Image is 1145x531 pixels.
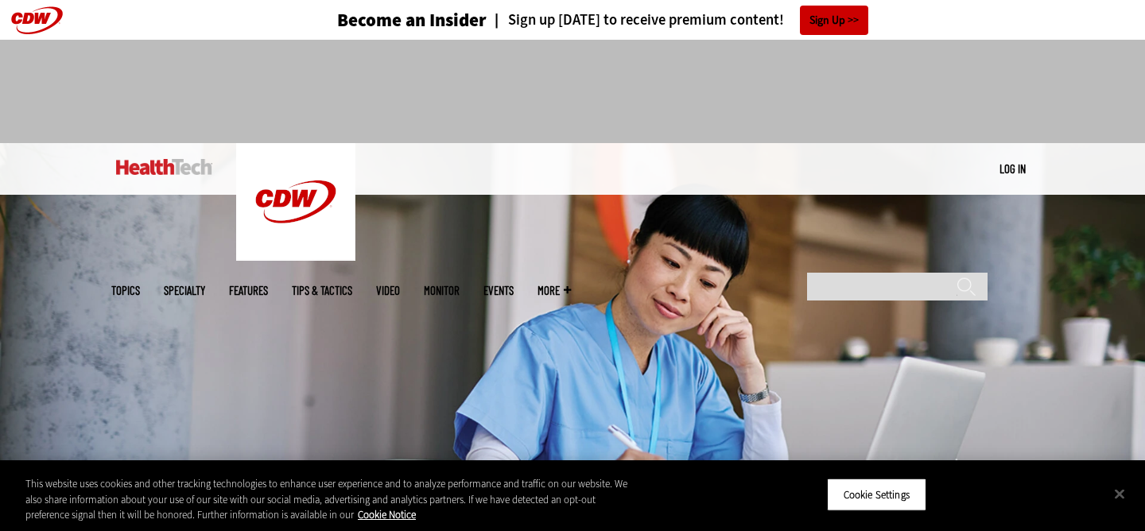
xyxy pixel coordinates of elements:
[229,285,268,297] a: Features
[278,11,487,29] a: Become an Insider
[116,159,212,175] img: Home
[827,478,926,511] button: Cookie Settings
[25,476,630,523] div: This website uses cookies and other tracking technologies to enhance user experience and to analy...
[283,56,862,127] iframe: advertisement
[1102,476,1137,511] button: Close
[424,285,460,297] a: MonITor
[800,6,868,35] a: Sign Up
[358,508,416,521] a: More information about your privacy
[236,248,355,265] a: CDW
[538,285,571,297] span: More
[111,285,140,297] span: Topics
[999,161,1026,176] a: Log in
[236,143,355,261] img: Home
[483,285,514,297] a: Events
[337,11,487,29] h3: Become an Insider
[164,285,205,297] span: Specialty
[376,285,400,297] a: Video
[292,285,352,297] a: Tips & Tactics
[999,161,1026,177] div: User menu
[487,13,784,28] a: Sign up [DATE] to receive premium content!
